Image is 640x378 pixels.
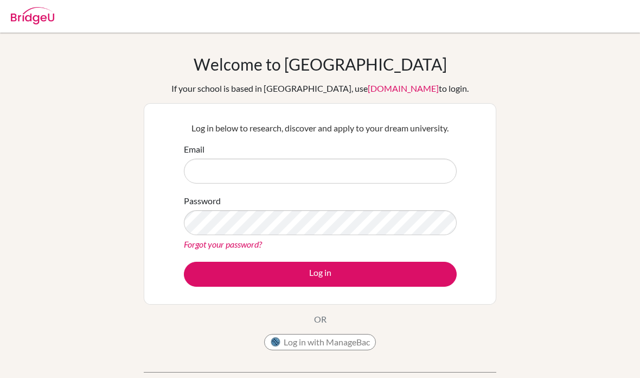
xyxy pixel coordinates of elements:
a: [DOMAIN_NAME] [368,83,439,93]
div: If your school is based in [GEOGRAPHIC_DATA], use to login. [171,82,469,95]
label: Email [184,143,204,156]
a: Forgot your password? [184,239,262,249]
button: Log in [184,262,457,287]
label: Password [184,194,221,207]
img: Bridge-U [11,7,54,24]
h1: Welcome to [GEOGRAPHIC_DATA] [194,54,447,74]
p: OR [314,313,327,326]
button: Log in with ManageBac [264,334,376,350]
p: Log in below to research, discover and apply to your dream university. [184,122,457,135]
